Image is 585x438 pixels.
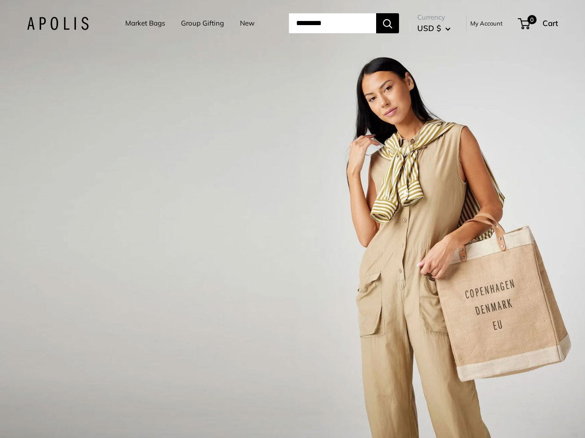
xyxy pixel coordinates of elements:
[240,17,255,30] a: New
[417,11,451,24] span: Currency
[417,21,451,36] button: USD $
[417,23,441,33] span: USD $
[27,17,89,30] img: Apolis
[527,15,537,24] span: 0
[519,16,558,31] a: 0 Cart
[289,13,376,33] input: Search...
[470,18,503,29] a: My Account
[376,13,399,33] button: Search
[181,17,224,30] a: Group Gifting
[542,18,558,28] span: Cart
[125,17,165,30] a: Market Bags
